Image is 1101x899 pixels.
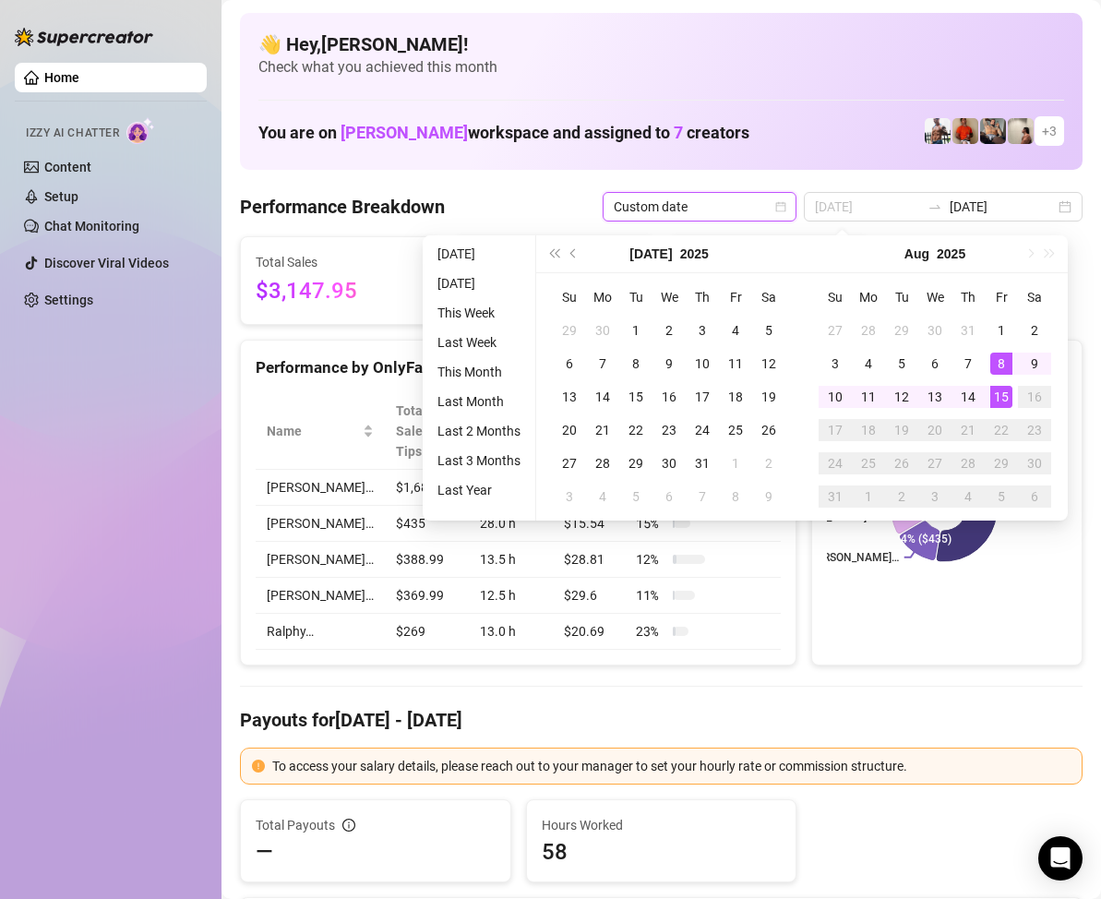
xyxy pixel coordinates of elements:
td: $29.6 [553,578,625,614]
div: 19 [758,386,780,408]
td: 2025-08-08 [719,480,752,513]
div: 28 [857,319,880,342]
div: 13 [558,386,580,408]
img: George [980,118,1006,144]
td: 2025-08-26 [885,447,918,480]
td: 2025-08-04 [852,347,885,380]
div: 3 [558,485,580,508]
div: To access your salary details, please reach out to your manager to set your hourly rate or commis... [272,756,1071,776]
div: 21 [957,419,979,441]
td: 2025-09-02 [885,480,918,513]
td: 2025-07-14 [586,380,619,414]
th: Mo [586,281,619,314]
td: 2025-08-29 [985,447,1018,480]
div: 27 [924,452,946,474]
span: 11 % [636,585,665,605]
h4: Payouts for [DATE] - [DATE] [240,707,1083,733]
td: 2025-07-30 [918,314,951,347]
div: 3 [691,319,713,342]
li: This Week [430,302,528,324]
div: 23 [1023,419,1046,441]
td: 2025-08-17 [819,414,852,447]
div: 12 [891,386,913,408]
span: — [256,837,273,867]
th: Th [686,281,719,314]
div: 25 [724,419,747,441]
td: 2025-08-24 [819,447,852,480]
td: [PERSON_NAME]… [256,578,385,614]
div: 30 [592,319,614,342]
td: 2025-08-20 [918,414,951,447]
div: Performance by OnlyFans Creator [256,355,781,380]
div: 12 [758,353,780,375]
span: Total Sales [256,252,424,272]
th: Sa [1018,281,1051,314]
th: Tu [885,281,918,314]
div: 29 [891,319,913,342]
td: 2025-07-01 [619,314,652,347]
div: 9 [658,353,680,375]
td: 2025-09-06 [1018,480,1051,513]
td: 2025-07-25 [719,414,752,447]
span: [PERSON_NAME] [341,123,468,142]
div: 7 [691,485,713,508]
td: 2025-07-06 [553,347,586,380]
td: 2025-09-05 [985,480,1018,513]
div: 2 [1023,319,1046,342]
th: Total Sales & Tips [385,393,469,470]
td: 2025-08-11 [852,380,885,414]
span: Total Sales & Tips [396,401,443,461]
div: 28 [592,452,614,474]
td: $388.99 [385,542,469,578]
td: 2025-07-08 [619,347,652,380]
div: 15 [625,386,647,408]
input: Start date [815,197,920,217]
div: 30 [1023,452,1046,474]
a: Settings [44,293,93,307]
td: 2025-08-15 [985,380,1018,414]
td: 2025-08-09 [752,480,785,513]
button: Choose a year [680,235,709,272]
div: 13 [924,386,946,408]
span: 15 % [636,513,665,533]
div: 4 [592,485,614,508]
div: 1 [724,452,747,474]
td: 2025-07-05 [752,314,785,347]
td: 2025-08-31 [819,480,852,513]
button: Last year (Control + left) [544,235,564,272]
td: 2025-07-10 [686,347,719,380]
span: to [927,199,942,214]
td: $435 [385,506,469,542]
img: logo-BBDzfeDw.svg [15,28,153,46]
div: 5 [891,353,913,375]
span: Custom date [614,193,785,221]
div: 2 [758,452,780,474]
div: 16 [658,386,680,408]
div: 18 [724,386,747,408]
td: 2025-07-03 [686,314,719,347]
button: Choose a month [629,235,672,272]
img: AI Chatter [126,117,155,144]
a: Home [44,70,79,85]
td: [PERSON_NAME]… [256,542,385,578]
td: 2025-07-12 [752,347,785,380]
th: Fr [719,281,752,314]
td: 2025-08-03 [553,480,586,513]
td: 2025-07-28 [852,314,885,347]
td: 2025-08-06 [918,347,951,380]
td: 2025-07-16 [652,380,686,414]
div: 31 [691,452,713,474]
td: 2025-07-26 [752,414,785,447]
div: 1 [857,485,880,508]
td: 2025-08-04 [586,480,619,513]
td: 2025-07-27 [553,447,586,480]
div: 26 [891,452,913,474]
th: We [918,281,951,314]
td: 2025-08-27 [918,447,951,480]
td: 2025-09-03 [918,480,951,513]
div: 9 [758,485,780,508]
td: 13.0 h [469,614,554,650]
td: 2025-06-30 [586,314,619,347]
span: Izzy AI Chatter [26,125,119,142]
div: 3 [824,353,846,375]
